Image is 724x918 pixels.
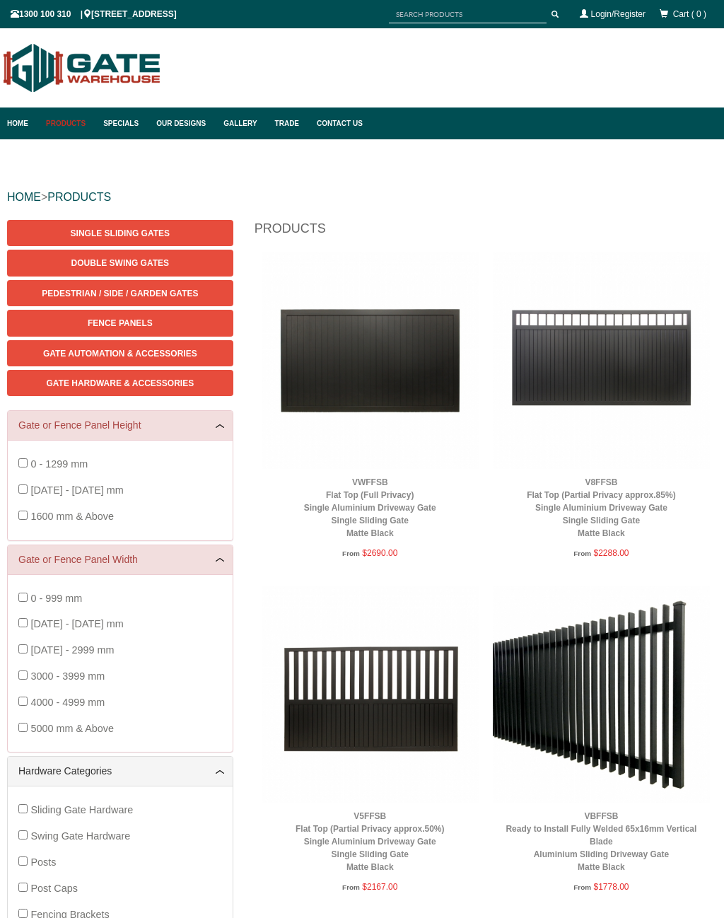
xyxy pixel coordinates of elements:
a: VBFFSBReady to Install Fully Welded 65x16mm Vertical BladeAluminium Sliding Driveway GateMatte Black [506,811,696,872]
span: 1600 mm & Above [30,511,114,522]
a: Gate or Fence Panel Height [18,418,222,433]
div: > [7,175,717,220]
a: Pedestrian / Side / Garden Gates [7,280,233,306]
span: 5000 mm & Above [30,723,114,734]
a: PRODUCTS [47,191,111,203]
a: Double Swing Gates [7,250,233,276]
span: From [342,550,360,557]
a: Trade [268,108,310,139]
a: Specials [96,108,149,139]
a: Gate Hardware & Accessories [7,370,233,396]
span: Cart ( 0 ) [673,9,706,19]
span: Gate Hardware & Accessories [46,378,194,388]
span: Post Caps [30,883,77,894]
span: Fence Panels [88,318,153,328]
span: 4000 - 4999 mm [30,697,105,708]
a: Products [39,108,96,139]
a: Gallery [216,108,267,139]
span: $1778.00 [593,882,629,892]
a: Hardware Categories [18,764,222,779]
a: Contact Us [310,108,363,139]
a: V8FFSBFlat Top (Partial Privacy approx.85%)Single Aluminium Driveway GateSingle Sliding GateMatte... [527,477,676,538]
span: 0 - 999 mm [30,593,82,604]
a: Fence Panels [7,310,233,336]
span: [DATE] - [DATE] mm [30,618,123,629]
span: From [573,550,591,557]
a: Home [7,108,39,139]
span: Gate Automation & Accessories [43,349,197,359]
span: 1300 100 310 | [STREET_ADDRESS] [11,9,177,19]
span: Posts [30,856,56,868]
span: From [573,883,591,891]
a: VWFFSBFlat Top (Full Privacy)Single Aluminium Driveway GateSingle Sliding GateMatte Black [304,477,436,538]
span: $2690.00 [362,548,397,558]
img: VWFFSB - Flat Top (Full Privacy) - Single Aluminium Driveway Gate - Single Sliding Gate - Matte B... [262,252,479,469]
a: Login/Register [591,9,646,19]
span: 0 - 1299 mm [30,458,88,470]
span: [DATE] - 2999 mm [30,644,114,656]
span: From [342,883,360,891]
img: V5FFSB - Flat Top (Partial Privacy approx.50%) - Single Aluminium Driveway Gate - Single Sliding ... [262,586,479,803]
span: Double Swing Gates [71,258,169,268]
span: Sliding Gate Hardware [30,804,133,815]
a: Our Designs [149,108,216,139]
a: Gate Automation & Accessories [7,340,233,366]
h1: Products [255,220,717,245]
img: V8FFSB - Flat Top (Partial Privacy approx.85%) - Single Aluminium Driveway Gate - Single Sliding ... [493,252,710,469]
img: VBFFSB - Ready to Install Fully Welded 65x16mm Vertical Blade - Aluminium Sliding Driveway Gate -... [493,586,710,803]
a: Single Sliding Gates [7,220,233,246]
span: [DATE] - [DATE] mm [30,484,123,496]
a: Gate or Fence Panel Width [18,552,222,567]
input: SEARCH PRODUCTS [389,6,547,23]
span: $2167.00 [362,882,397,892]
span: Swing Gate Hardware [30,830,130,842]
a: HOME [7,191,41,203]
span: Pedestrian / Side / Garden Gates [42,289,198,298]
span: $2288.00 [593,548,629,558]
span: Single Sliding Gates [71,228,170,238]
a: V5FFSBFlat Top (Partial Privacy approx.50%)Single Aluminium Driveway GateSingle Sliding GateMatte... [296,811,445,872]
span: 3000 - 3999 mm [30,670,105,682]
